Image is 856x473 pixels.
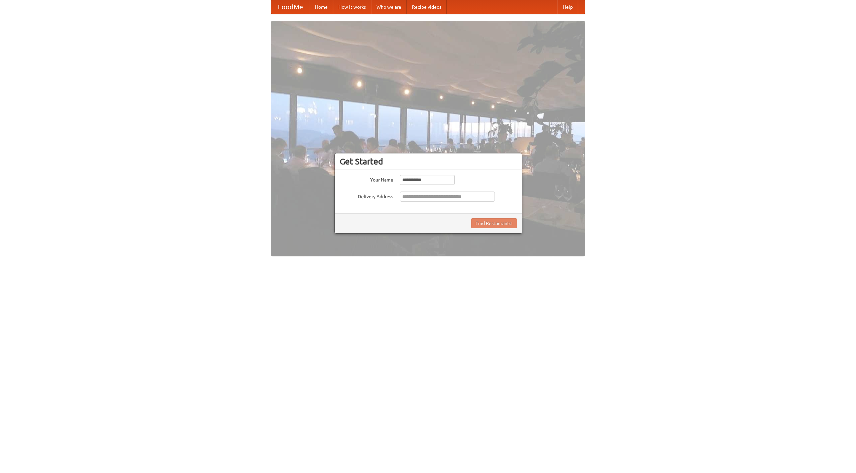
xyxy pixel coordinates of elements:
label: Delivery Address [340,192,393,200]
h3: Get Started [340,156,517,166]
a: Home [310,0,333,14]
a: How it works [333,0,371,14]
a: Who we are [371,0,407,14]
button: Find Restaurants! [471,218,517,228]
a: FoodMe [271,0,310,14]
a: Recipe videos [407,0,447,14]
a: Help [557,0,578,14]
label: Your Name [340,175,393,183]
